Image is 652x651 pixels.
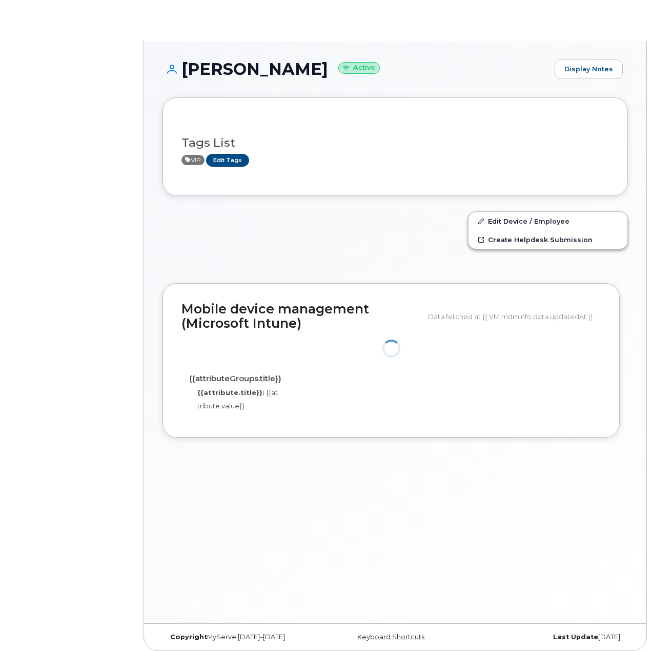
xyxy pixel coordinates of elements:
[162,60,549,78] h1: [PERSON_NAME]
[206,154,249,167] a: Edit Tags
[338,62,380,74] small: Active
[181,302,420,330] h2: Mobile device management (Microsoft Intune)
[468,230,627,249] a: Create Helpdesk Submission
[473,633,628,641] div: [DATE]
[170,633,207,641] strong: Copyright
[181,155,205,165] span: Active
[181,136,609,149] h3: Tags List
[428,307,601,326] div: Data fetched at {{ VM.mdmInfo.data.updatedAt }}
[162,633,318,641] div: MyServe [DATE]–[DATE]
[357,633,424,641] a: Keyboard Shortcuts
[197,388,264,398] label: {{attribute.title}}:
[468,212,627,230] a: Edit Device / Employee
[555,60,623,79] a: Display Notes
[553,633,598,641] strong: Last Update
[189,374,279,383] h4: {{attributeGroups.title}}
